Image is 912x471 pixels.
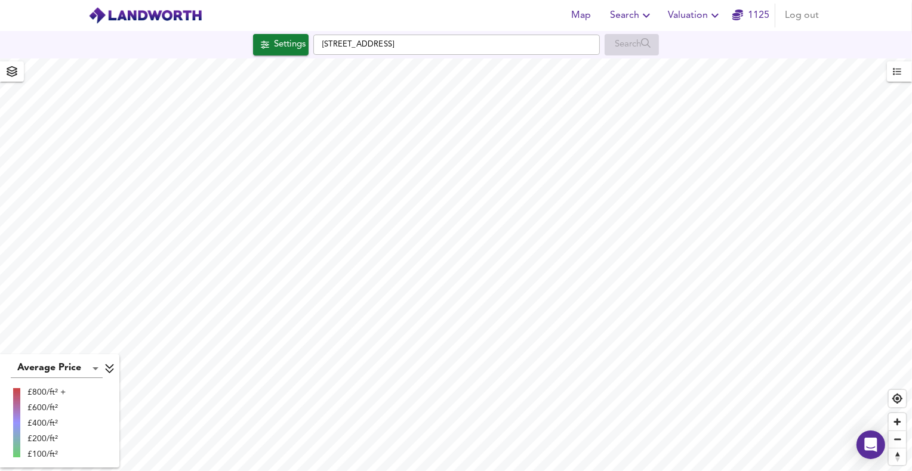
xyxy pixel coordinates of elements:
div: £600/ft² [27,402,66,414]
div: £100/ft² [27,448,66,460]
div: £200/ft² [27,433,66,445]
span: Reset bearing to north [889,448,906,465]
button: Find my location [889,390,906,407]
input: Enter a location... [313,35,600,55]
button: Valuation [663,4,727,27]
div: £400/ft² [27,417,66,429]
span: Valuation [668,7,722,24]
div: £800/ft² + [27,386,66,398]
div: Settings [274,37,306,52]
button: 1125 [732,4,770,27]
img: logo [88,7,202,24]
button: Log out [780,4,824,27]
a: 1125 [732,7,769,24]
button: Map [562,4,600,27]
span: Search [610,7,654,24]
div: Click to configure Search Settings [253,34,309,55]
button: Reset bearing to north [889,448,906,465]
div: Average Price [11,359,103,378]
div: Enable a Source before running a Search [605,34,659,55]
button: Zoom in [889,413,906,430]
button: Zoom out [889,430,906,448]
button: Search [605,4,658,27]
div: Open Intercom Messenger [856,430,885,459]
span: Log out [785,7,819,24]
span: Map [567,7,596,24]
button: Settings [253,34,309,55]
